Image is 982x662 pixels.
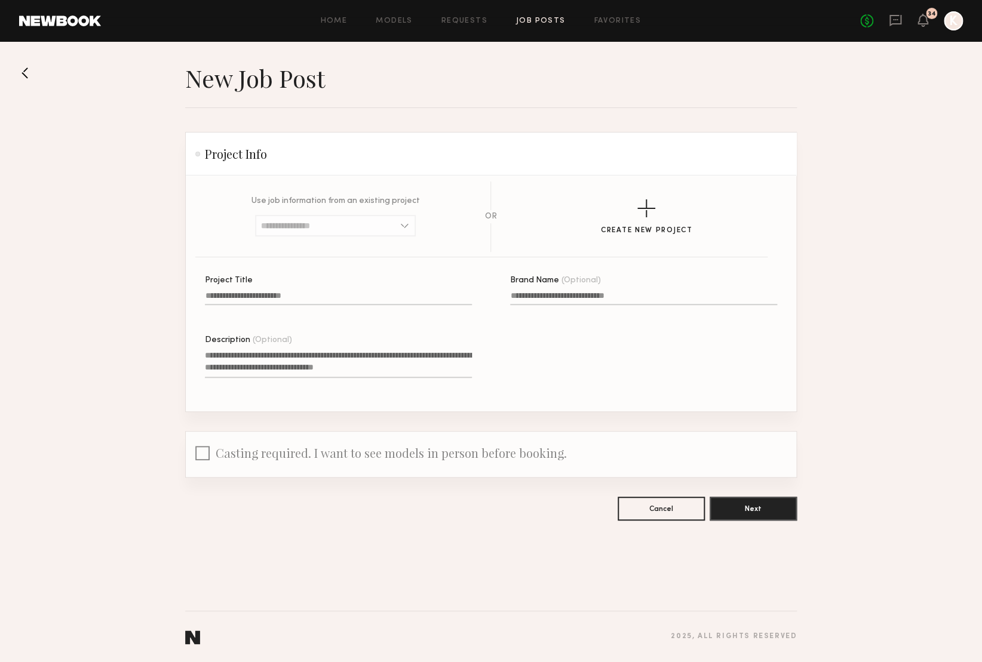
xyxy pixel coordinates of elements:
[251,197,420,205] p: Use job information from an existing project
[185,63,325,93] h1: New Job Post
[205,349,472,378] textarea: Description(Optional)
[601,199,693,235] button: Create New Project
[594,17,641,25] a: Favorites
[195,147,267,161] h2: Project Info
[516,17,566,25] a: Job Posts
[321,17,348,25] a: Home
[510,276,777,285] div: Brand Name
[710,497,797,521] button: Next
[216,445,567,461] span: Casting required. I want to see models in person before booking.
[561,276,601,285] span: (Optional)
[601,227,693,235] div: Create New Project
[928,11,936,17] div: 34
[618,497,705,521] button: Cancel
[671,633,797,641] div: 2025 , all rights reserved
[510,291,777,305] input: Brand Name(Optional)
[944,11,963,30] a: K
[253,336,292,344] span: (Optional)
[441,17,487,25] a: Requests
[485,213,497,221] div: OR
[205,276,472,285] div: Project Title
[205,336,472,344] div: Description
[205,291,472,305] input: Project Title
[376,17,412,25] a: Models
